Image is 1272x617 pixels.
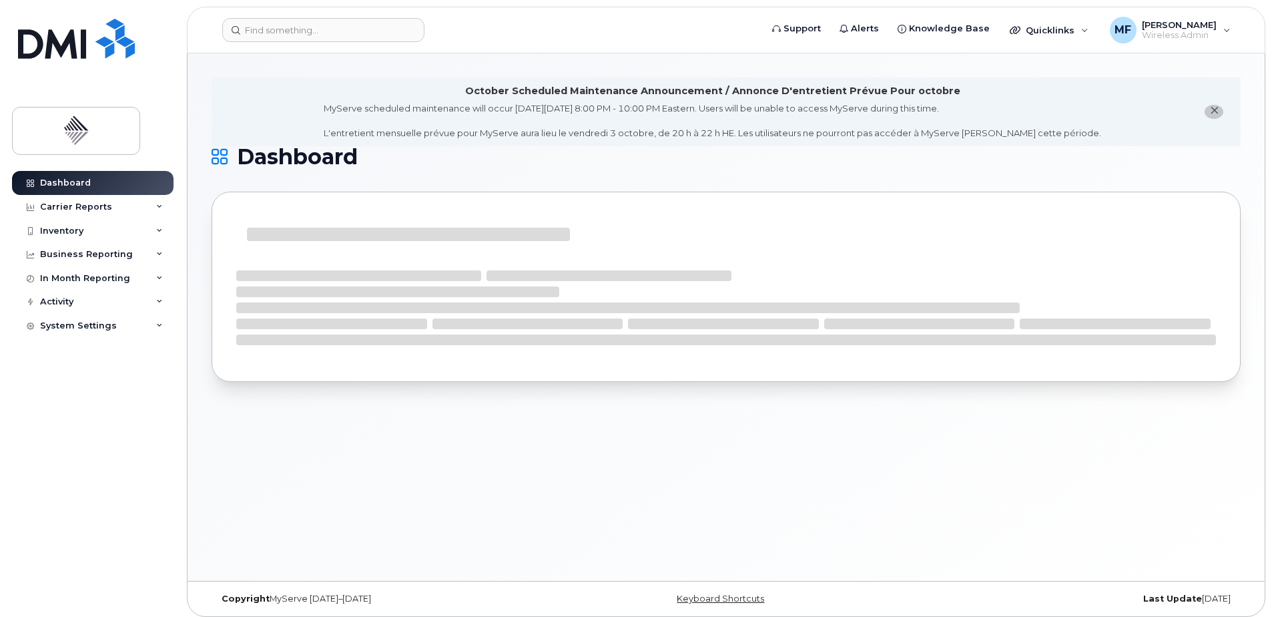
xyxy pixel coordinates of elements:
div: MyServe [DATE]–[DATE] [212,594,555,604]
a: Keyboard Shortcuts [677,594,764,604]
button: close notification [1205,105,1223,119]
div: October Scheduled Maintenance Announcement / Annonce D'entretient Prévue Pour octobre [465,84,960,98]
span: Dashboard [237,147,358,167]
div: MyServe scheduled maintenance will occur [DATE][DATE] 8:00 PM - 10:00 PM Eastern. Users will be u... [324,102,1101,140]
div: [DATE] [898,594,1241,604]
strong: Last Update [1143,594,1202,604]
strong: Copyright [222,594,270,604]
